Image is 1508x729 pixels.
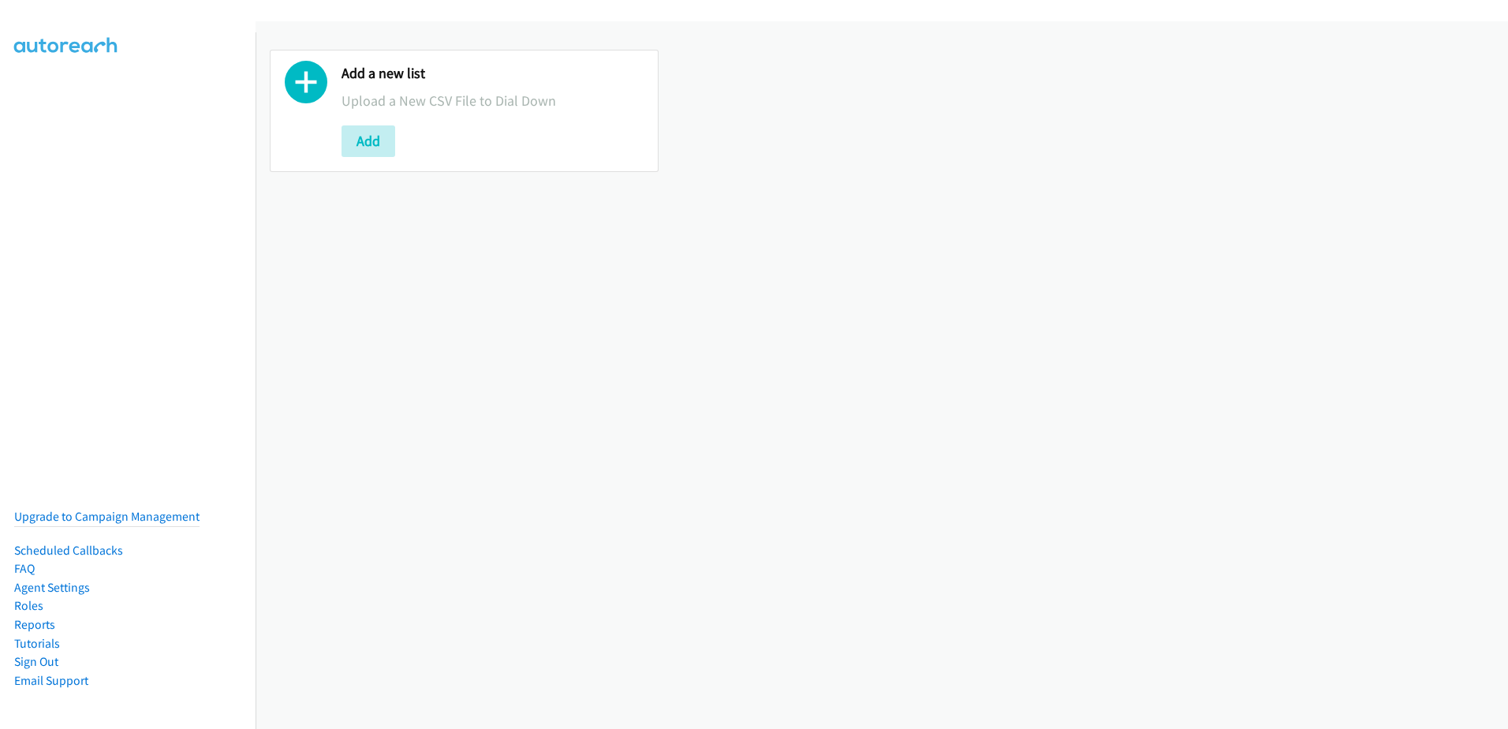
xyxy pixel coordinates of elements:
[342,90,644,111] p: Upload a New CSV File to Dial Down
[14,580,90,595] a: Agent Settings
[14,654,58,669] a: Sign Out
[342,125,395,157] button: Add
[342,65,644,83] h2: Add a new list
[14,509,200,524] a: Upgrade to Campaign Management
[14,617,55,632] a: Reports
[1375,660,1496,717] iframe: Checklist
[14,543,123,558] a: Scheduled Callbacks
[14,636,60,651] a: Tutorials
[14,598,43,613] a: Roles
[14,673,88,688] a: Email Support
[1462,301,1508,427] iframe: Resource Center
[14,561,35,576] a: FAQ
